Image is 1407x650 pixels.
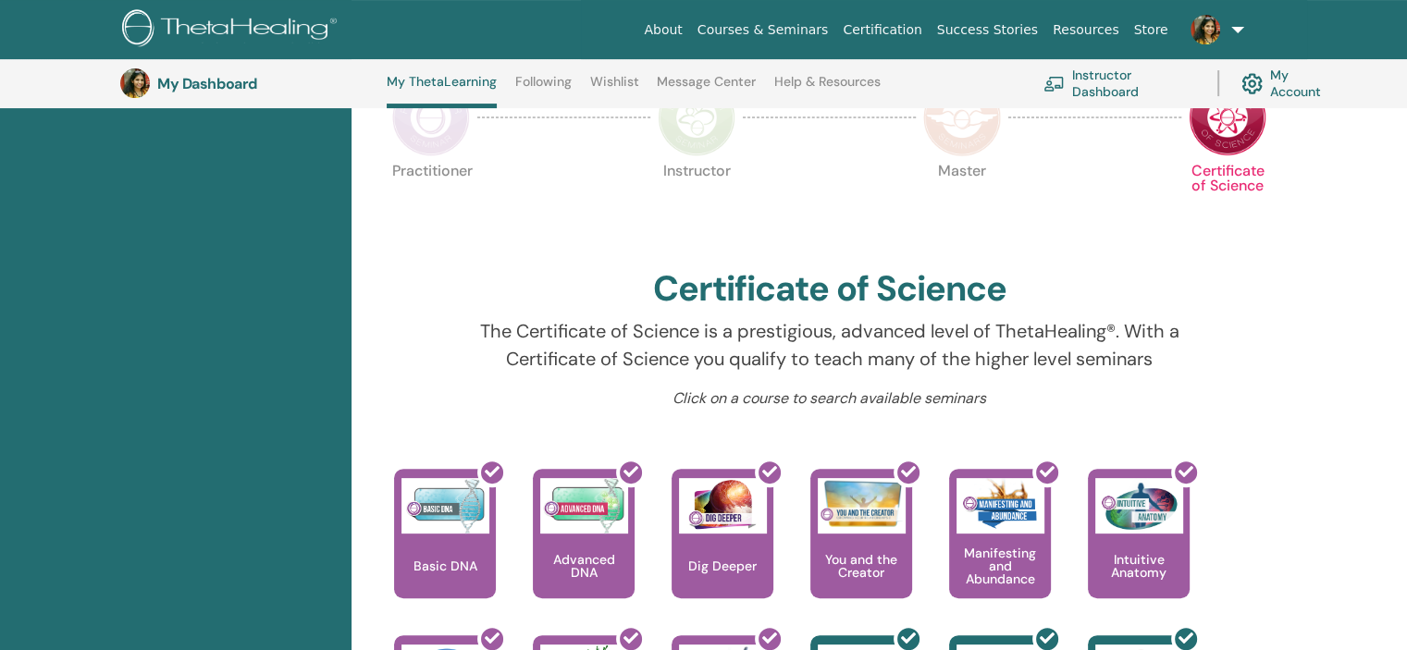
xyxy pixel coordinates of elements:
img: Advanced DNA [540,478,628,533]
p: Click on a course to search available seminars [462,387,1198,410]
p: Practitioner [392,164,470,241]
a: Following [515,74,572,104]
a: Dig Deeper Dig Deeper [672,469,773,635]
img: Basic DNA [401,478,489,533]
img: logo.png [122,9,343,51]
p: Intuitive Anatomy [1088,553,1190,579]
img: Instructor [658,79,735,156]
img: You and the Creator [818,478,906,529]
a: Wishlist [590,74,639,104]
h2: Certificate of Science [653,268,1006,311]
a: Manifesting and Abundance Manifesting and Abundance [949,469,1051,635]
a: My Account [1241,63,1339,104]
a: Success Stories [930,13,1045,47]
a: Courses & Seminars [690,13,836,47]
img: default.jpg [1191,15,1220,44]
p: You and the Creator [810,553,912,579]
a: Basic DNA Basic DNA [394,469,496,635]
img: chalkboard-teacher.svg [1043,76,1065,92]
img: cog.svg [1241,68,1263,99]
p: Advanced DNA [533,553,635,579]
a: Help & Resources [774,74,881,104]
p: Master [923,164,1001,241]
img: Manifesting and Abundance [957,478,1044,533]
img: Intuitive Anatomy [1095,478,1183,533]
p: Instructor [658,164,735,241]
p: Manifesting and Abundance [949,546,1051,585]
h3: My Dashboard [157,75,342,92]
img: Practitioner [392,79,470,156]
a: Instructor Dashboard [1043,63,1195,104]
img: Master [923,79,1001,156]
a: Certification [835,13,929,47]
a: You and the Creator You and the Creator [810,469,912,635]
a: Intuitive Anatomy Intuitive Anatomy [1088,469,1190,635]
p: Dig Deeper [681,559,764,572]
img: default.jpg [120,68,150,98]
p: Certificate of Science [1189,164,1266,241]
a: About [636,13,689,47]
img: Certificate of Science [1189,79,1266,156]
a: Advanced DNA Advanced DNA [533,469,635,635]
a: My ThetaLearning [387,74,497,108]
a: Store [1127,13,1176,47]
a: Resources [1045,13,1127,47]
img: Dig Deeper [679,478,767,533]
p: The Certificate of Science is a prestigious, advanced level of ThetaHealing®. With a Certificate ... [462,317,1198,373]
a: Message Center [657,74,756,104]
